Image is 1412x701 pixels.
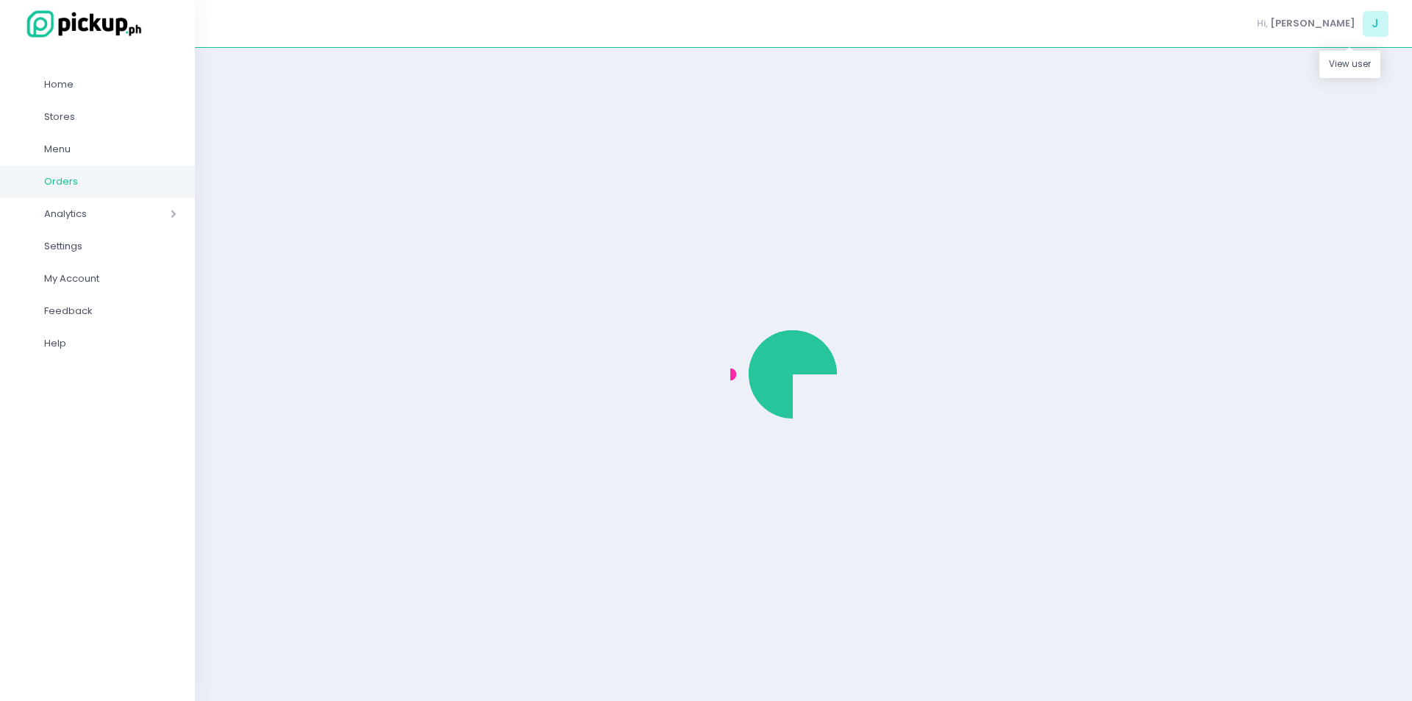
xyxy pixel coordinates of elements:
[44,140,176,159] span: Menu
[44,334,176,353] span: Help
[1257,16,1268,31] span: Hi,
[1270,16,1355,31] span: [PERSON_NAME]
[44,269,176,288] span: My Account
[1319,51,1380,78] div: View user
[18,8,143,40] img: logo
[44,204,129,224] span: Analytics
[44,237,176,256] span: Settings
[44,75,176,94] span: Home
[1363,11,1388,37] span: J
[44,172,176,191] span: Orders
[44,302,176,321] span: Feedback
[44,107,176,127] span: Stores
